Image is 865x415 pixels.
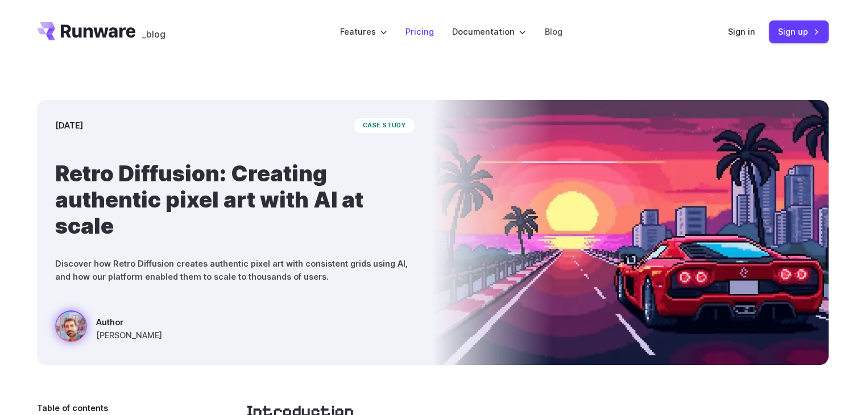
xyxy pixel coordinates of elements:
time: [DATE] [55,119,83,132]
a: a red sports car on a futuristic highway with a sunset and city skyline in the background, styled... [55,310,162,347]
span: _blog [142,30,165,39]
a: Sign up [769,20,829,43]
label: Features [340,25,387,38]
span: Author [96,316,162,329]
h1: Retro Diffusion: Creating authentic pixel art with AI at scale [55,160,415,239]
img: a red sports car on a futuristic highway with a sunset and city skyline in the background, styled... [433,100,829,365]
span: [PERSON_NAME] [96,329,162,342]
a: Blog [544,25,562,38]
a: Pricing [405,25,434,38]
a: Go to / [37,22,136,40]
span: case study [354,118,415,133]
span: Table of contents [37,401,108,414]
a: Sign in [728,25,755,38]
a: _blog [142,22,165,40]
p: Discover how Retro Diffusion creates authentic pixel art with consistent grids using AI, and how ... [55,257,415,283]
label: Documentation [452,25,526,38]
